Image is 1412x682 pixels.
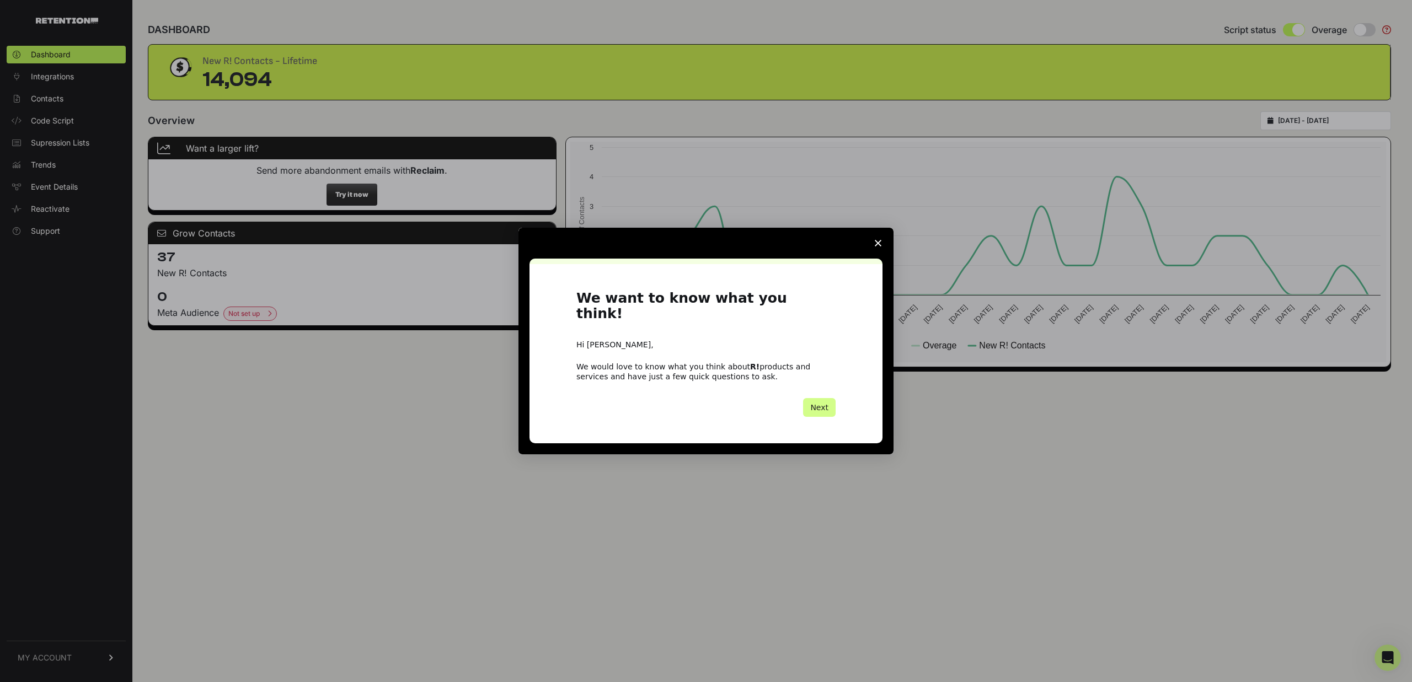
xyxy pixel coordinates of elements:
h1: We want to know what you think! [576,291,836,329]
div: Hi [PERSON_NAME], [576,340,836,351]
b: R! [750,362,760,371]
div: We would love to know what you think about products and services and have just a few quick questi... [576,362,836,382]
span: Close survey [863,228,894,259]
button: Next [803,398,836,417]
